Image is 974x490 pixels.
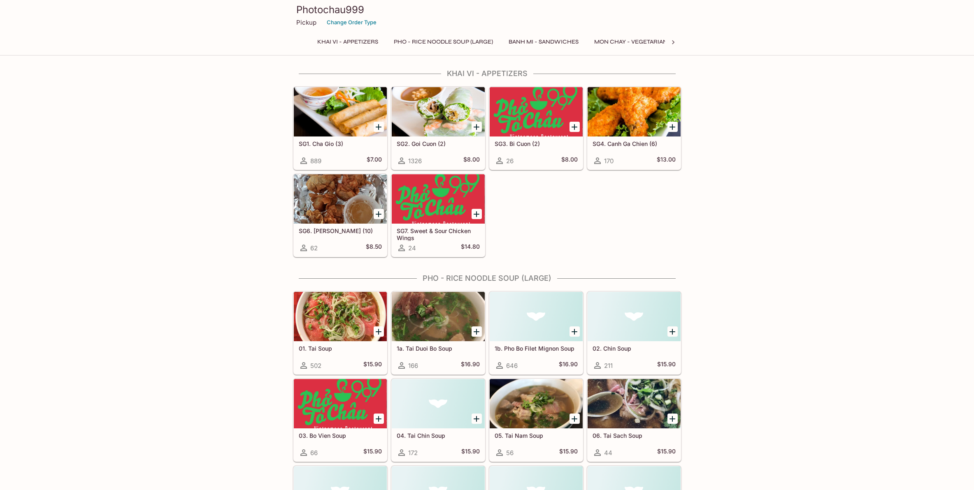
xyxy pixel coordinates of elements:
[667,414,678,424] button: Add 06. Tai Sach Soup
[472,122,482,132] button: Add SG2. Goi Cuon (2)
[366,243,382,253] h5: $8.50
[657,448,676,458] h5: $15.90
[657,156,676,166] h5: $13.00
[392,379,485,428] div: 04. Tai Chin Soup
[294,174,387,224] div: SG6. Hoanh Thanh Chien (10)
[506,362,518,370] span: 646
[310,157,321,165] span: 889
[489,87,583,170] a: SG3. Bi Cuon (2)26$8.00
[587,87,681,170] a: SG4. Canh Ga Chien (6)170$13.00
[392,174,485,224] div: SG7. Sweet & Sour Chicken Wings
[570,122,580,132] button: Add SG3. Bi Cuon (2)
[363,361,382,370] h5: $15.90
[472,326,482,337] button: Add 1a. Tai Duoi Bo Soup
[397,140,480,147] h5: SG2. Goi Cuon (2)
[604,157,614,165] span: 170
[310,244,318,252] span: 62
[587,379,681,462] a: 06. Tai Sach Soup44$15.90
[294,292,387,341] div: 01. Tai Soup
[472,414,482,424] button: Add 04. Tai Chin Soup
[506,449,514,457] span: 56
[495,345,578,352] h5: 1b. Pho Bo Filet Mignon Soup
[310,449,318,457] span: 66
[463,156,480,166] h5: $8.00
[593,345,676,352] h5: 02. Chin Soup
[374,209,384,219] button: Add SG6. Hoanh Thanh Chien (10)
[299,140,382,147] h5: SG1. Cha Gio (3)
[389,36,497,48] button: Pho - Rice Noodle Soup (Large)
[570,414,580,424] button: Add 05. Tai Nam Soup
[495,432,578,439] h5: 05. Tai Nam Soup
[397,432,480,439] h5: 04. Tai Chin Soup
[593,432,676,439] h5: 06. Tai Sach Soup
[294,379,387,428] div: 03. Bo Vien Soup
[391,87,485,170] a: SG2. Goi Cuon (2)1326$8.00
[293,174,387,257] a: SG6. [PERSON_NAME] (10)62$8.50
[323,16,380,29] button: Change Order Type
[472,209,482,219] button: Add SG7. Sweet & Sour Chicken Wings
[293,87,387,170] a: SG1. Cha Gio (3)889$7.00
[392,292,485,341] div: 1a. Tai Duoi Bo Soup
[293,69,681,78] h4: Khai Vi - Appetizers
[374,326,384,337] button: Add 01. Tai Soup
[604,362,613,370] span: 211
[374,414,384,424] button: Add 03. Bo Vien Soup
[397,227,480,241] h5: SG7. Sweet & Sour Chicken Wings
[559,448,578,458] h5: $15.90
[392,87,485,136] div: SG2. Goi Cuon (2)
[588,379,681,428] div: 06. Tai Sach Soup
[495,140,578,147] h5: SG3. Bi Cuon (2)
[391,379,485,462] a: 04. Tai Chin Soup172$15.90
[667,326,678,337] button: Add 02. Chin Soup
[590,36,700,48] button: Mon Chay - Vegetarian Entrees
[461,243,480,253] h5: $14.80
[296,18,316,26] p: Pickup
[363,448,382,458] h5: $15.90
[490,379,583,428] div: 05. Tai Nam Soup
[299,432,382,439] h5: 03. Bo Vien Soup
[367,156,382,166] h5: $7.00
[461,448,480,458] h5: $15.90
[587,291,681,374] a: 02. Chin Soup211$15.90
[490,292,583,341] div: 1b. Pho Bo Filet Mignon Soup
[293,274,681,283] h4: Pho - Rice Noodle Soup (Large)
[293,379,387,462] a: 03. Bo Vien Soup66$15.90
[570,326,580,337] button: Add 1b. Pho Bo Filet Mignon Soup
[593,140,676,147] h5: SG4. Canh Ga Chien (6)
[667,122,678,132] button: Add SG4. Canh Ga Chien (6)
[296,3,678,16] h3: Photochau999
[588,292,681,341] div: 02. Chin Soup
[391,174,485,257] a: SG7. Sweet & Sour Chicken Wings24$14.80
[504,36,583,48] button: Banh Mi - Sandwiches
[408,244,416,252] span: 24
[506,157,514,165] span: 26
[391,291,485,374] a: 1a. Tai Duoi Bo Soup166$16.90
[293,291,387,374] a: 01. Tai Soup502$15.90
[657,361,676,370] h5: $15.90
[294,87,387,136] div: SG1. Cha Gio (3)
[490,87,583,136] div: SG3. Bi Cuon (2)
[310,362,321,370] span: 502
[489,291,583,374] a: 1b. Pho Bo Filet Mignon Soup646$16.90
[559,361,578,370] h5: $16.90
[313,36,383,48] button: Khai Vi - Appetizers
[299,227,382,234] h5: SG6. [PERSON_NAME] (10)
[489,379,583,462] a: 05. Tai Nam Soup56$15.90
[408,157,422,165] span: 1326
[374,122,384,132] button: Add SG1. Cha Gio (3)
[408,449,418,457] span: 172
[588,87,681,136] div: SG4. Canh Ga Chien (6)
[561,156,578,166] h5: $8.00
[397,345,480,352] h5: 1a. Tai Duoi Bo Soup
[604,449,612,457] span: 44
[299,345,382,352] h5: 01. Tai Soup
[408,362,418,370] span: 166
[461,361,480,370] h5: $16.90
